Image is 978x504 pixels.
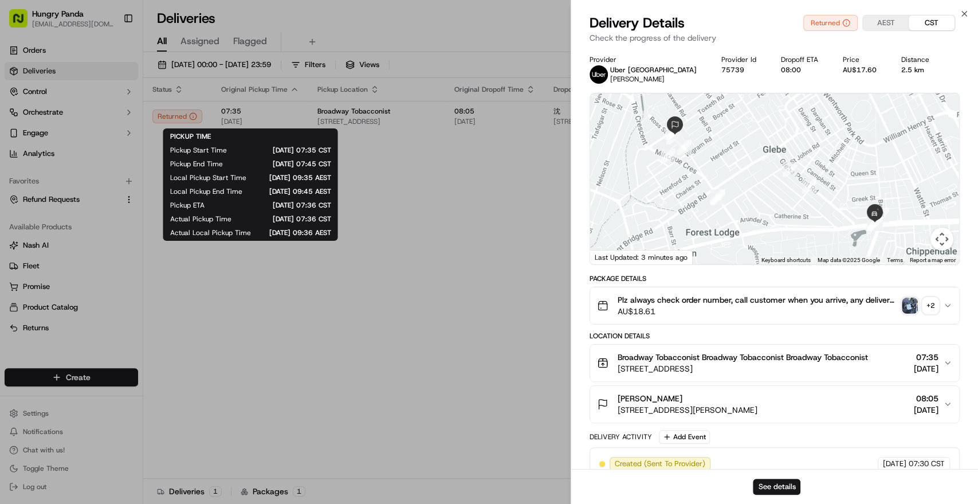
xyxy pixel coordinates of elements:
[11,46,209,64] p: Welcome 👋
[618,404,757,416] span: [STREET_ADDRESS][PERSON_NAME]
[170,159,222,169] span: Pickup End Time
[44,178,71,187] span: 9月17日
[883,459,906,469] span: [DATE]
[195,113,209,127] button: Start new chat
[92,252,188,272] a: 💻API Documentation
[781,65,824,75] div: 08:00
[874,208,889,222] div: 1
[618,393,682,404] span: [PERSON_NAME]
[36,209,93,218] span: [PERSON_NAME]
[11,257,21,267] div: 📗
[842,65,882,75] div: AU$17.60
[590,32,960,44] p: Check the progress of the delivery
[710,190,725,205] div: 12
[178,147,209,161] button: See all
[863,15,909,30] button: AEST
[170,132,210,141] span: PICKUP TIME
[7,252,92,272] a: 📗Knowledge Base
[618,351,868,363] span: Broadway Tobacconist Broadway Tobacconist Broadway Tobacconist
[610,65,697,75] p: Uber [GEOGRAPHIC_DATA]
[802,179,817,194] div: 4
[249,214,331,224] span: [DATE] 07:36 CST
[170,228,250,237] span: Actual Local Pickup Time
[818,257,880,263] span: Map data ©2025 Google
[52,121,158,130] div: We're available if you need us!
[23,209,32,218] img: 1736555255976-a54dd68f-1ca7-489b-9aae-adbdc363a1c4
[753,479,800,495] button: See details
[11,198,30,216] img: Asif Zaman Khan
[590,331,960,341] div: Location Details
[930,228,953,251] button: Map camera controls
[114,284,139,293] span: Pylon
[842,55,882,64] div: Price
[909,459,945,469] span: 07:30 CST
[610,75,665,84] span: [PERSON_NAME]
[661,149,675,163] div: 11
[721,65,744,75] button: 75739
[170,187,242,196] span: Local Pickup End Time
[902,298,918,314] img: photo_proof_of_pickup image
[590,274,960,283] div: Package Details
[803,15,858,31] button: Returned
[170,214,231,224] span: Actual Pickup Time
[590,250,693,264] div: Last Updated: 3 minutes ago
[269,228,331,237] span: [DATE] 09:36 AEST
[909,15,955,30] button: CST
[867,216,882,231] div: 14
[24,110,45,130] img: 8016278978528_b943e370aa5ada12b00a_72.png
[618,363,868,374] span: [STREET_ADDRESS]
[914,404,938,416] span: [DATE]
[170,201,204,210] span: Pickup ETA
[590,345,959,381] button: Broadway Tobacconist Broadway Tobacconist Broadway Tobacconist[STREET_ADDRESS]07:35[DATE]
[615,459,705,469] span: Created (Sent To Provider)
[222,201,331,210] span: [DATE] 07:36 CST
[887,257,903,263] a: Terms (opens in new tab)
[260,187,331,196] span: [DATE] 09:45 AEST
[665,125,680,140] div: 9
[590,287,959,324] button: Plz always check order number, call customer when you arrive, any delivery issues, Contact WhatsA...
[590,432,652,442] div: Delivery Activity
[914,351,938,363] span: 07:35
[30,74,206,86] input: Got a question? Start typing here...
[108,256,184,268] span: API Documentation
[902,298,938,314] button: photo_proof_of_pickup image+2
[781,55,824,64] div: Dropoff ETA
[914,393,938,404] span: 08:05
[590,14,685,32] span: Delivery Details
[95,209,99,218] span: •
[97,257,106,267] div: 💻
[23,256,88,268] span: Knowledge Base
[264,173,331,182] span: [DATE] 09:35 AEST
[783,162,798,177] div: 13
[170,173,246,182] span: Local Pickup Start Time
[245,146,331,155] span: [DATE] 07:35 CST
[101,209,128,218] span: 8月27日
[590,65,608,84] img: uber-new-logo.jpeg
[677,140,692,155] div: 6
[710,189,725,204] div: 5
[868,216,883,231] div: 3
[922,298,938,314] div: + 2
[170,146,226,155] span: Pickup Start Time
[659,430,710,444] button: Add Event
[38,178,42,187] span: •
[593,249,631,264] img: Google
[241,159,331,169] span: [DATE] 07:45 CST
[81,284,139,293] a: Powered byPylon
[593,249,631,264] a: Open this area in Google Maps (opens a new window)
[618,294,897,306] span: Plz always check order number, call customer when you arrive, any delivery issues, Contact WhatsA...
[11,110,32,130] img: 1736555255976-a54dd68f-1ca7-489b-9aae-adbdc363a1c4
[590,55,703,64] div: Provider
[618,306,897,317] span: AU$18.61
[11,11,34,34] img: Nash
[761,256,811,264] button: Keyboard shortcuts
[52,110,188,121] div: Start new chat
[721,55,763,64] div: Provider Id
[901,65,935,75] div: 2.5 km
[590,386,959,423] button: [PERSON_NAME][STREET_ADDRESS][PERSON_NAME]08:05[DATE]
[901,55,935,64] div: Distance
[914,363,938,374] span: [DATE]
[910,257,956,263] a: Report a map error
[11,149,77,158] div: Past conversations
